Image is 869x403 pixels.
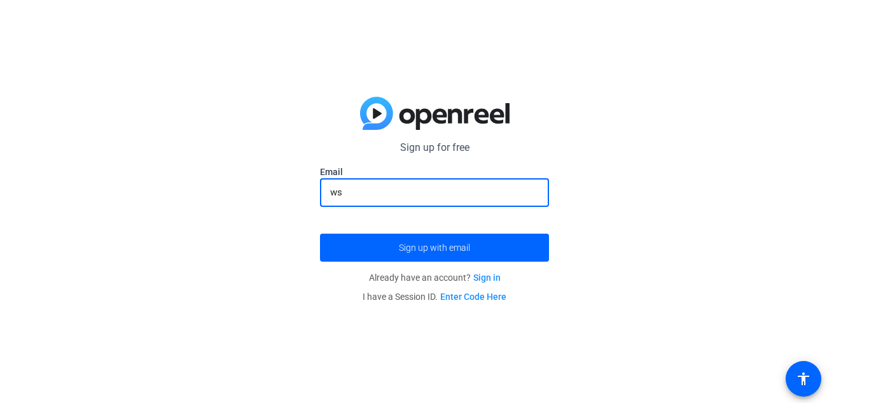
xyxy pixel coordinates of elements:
img: blue-gradient.svg [360,97,510,130]
mat-icon: accessibility [796,371,811,386]
span: Already have an account? [369,272,501,283]
a: Enter Code Here [440,292,506,302]
span: I have a Session ID. [363,292,506,302]
input: Enter Email Address [330,185,539,200]
a: Sign in [473,272,501,283]
label: Email [320,166,549,178]
button: Sign up with email [320,234,549,262]
p: Sign up for free [320,140,549,155]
